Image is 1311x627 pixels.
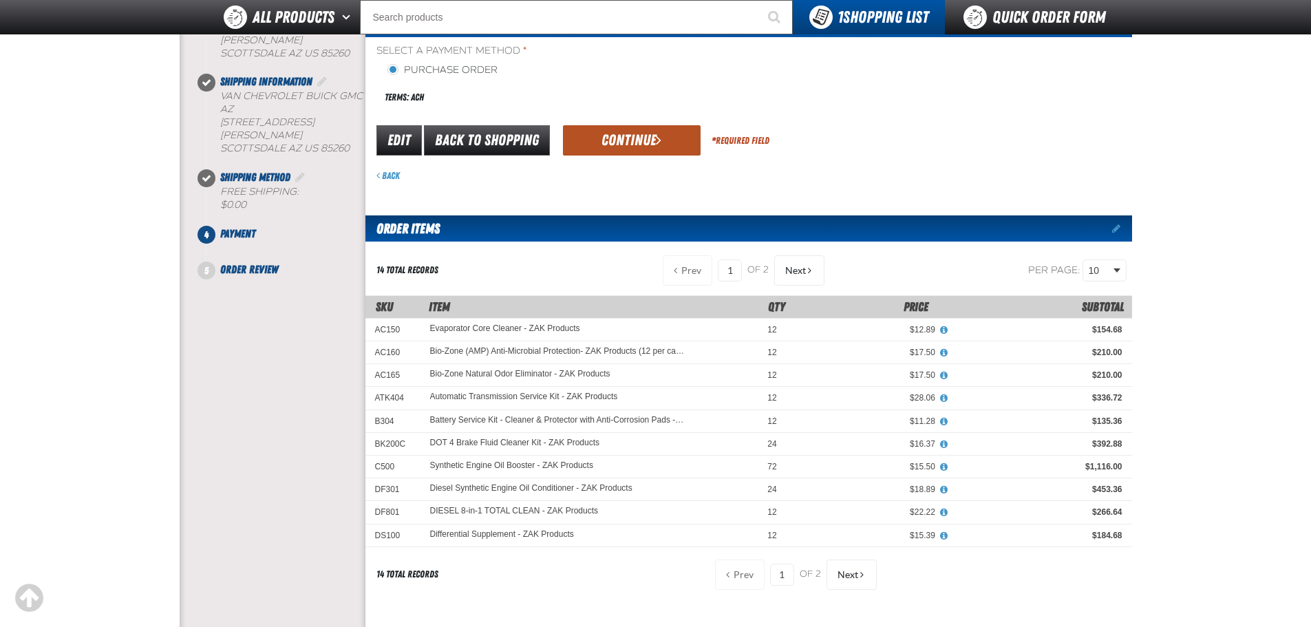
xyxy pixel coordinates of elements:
a: Edit Shipping Method [293,171,307,184]
div: $453.36 [955,484,1122,495]
bdo: 85260 [321,142,350,154]
div: $184.68 [955,530,1122,541]
span: 10 [1089,264,1111,278]
td: AC165 [365,364,420,387]
span: Order Review [220,263,278,276]
span: Next Page [785,265,806,276]
span: Price [904,299,928,314]
a: Battery Service Kit - Cleaner & Protector with Anti-Corrosion Pads - ZAK Products [430,416,686,425]
a: Evaporator Core Cleaner - ZAK Products [430,324,580,334]
span: Select a Payment Method [376,45,749,58]
div: $154.68 [955,324,1122,335]
span: 72 [767,462,776,471]
button: View All Prices for Bio-Zone Natural Odor Eliminator - ZAK Products [935,370,953,382]
a: Differential Supplement - ZAK Products [430,530,574,540]
a: DOT 4 Brake Fluid Cleaner Kit - ZAK Products [430,438,600,448]
button: Next Page [827,560,877,590]
span: US [304,47,318,59]
span: SCOTTSDALE [220,47,286,59]
div: $210.00 [955,347,1122,358]
div: $1,116.00 [955,461,1122,472]
td: DF801 [365,501,420,524]
li: Shipping Information. Step 2 of 5. Completed [206,74,365,169]
a: Automatic Transmission Service Kit - ZAK Products [430,392,618,402]
div: Required Field [712,134,769,147]
button: View All Prices for Automatic Transmission Service Kit - ZAK Products [935,392,953,405]
td: AC160 [365,341,420,364]
button: View All Prices for Battery Service Kit - Cleaner & Protector with Anti-Corrosion Pads - ZAK Prod... [935,416,953,428]
button: View All Prices for Evaporator Core Cleaner - ZAK Products [935,324,953,337]
span: Payment [220,227,255,240]
td: AC150 [365,318,420,341]
li: Order Review. Step 5 of 5. Not Completed [206,262,365,278]
span: Van Chevrolet Buick GMC AZ [220,90,363,115]
td: ATK404 [365,387,420,410]
button: View All Prices for Bio-Zone (AMP) Anti-Microbial Protection- ZAK Products (12 per case) [935,347,953,359]
td: B304 [365,410,420,432]
td: C500 [365,455,420,478]
span: 5 [198,262,215,279]
div: $266.64 [955,507,1122,518]
strong: 1 [838,8,843,27]
span: Per page: [1028,264,1080,275]
span: 12 [767,348,776,357]
a: SKU [376,299,393,314]
a: Edit Shipping Information [315,75,329,88]
li: Shipping Method. Step 3 of 5. Completed [206,169,365,226]
input: Current page number [770,564,794,586]
bdo: 85260 [321,47,350,59]
span: 12 [767,393,776,403]
span: 12 [767,325,776,334]
span: Item [429,299,450,314]
button: Next Page [774,255,824,286]
button: Continue [563,125,701,156]
span: US [304,142,318,154]
div: Scroll to the top [14,583,44,613]
a: Bio-Zone (AMP) Anti-Microbial Protection- ZAK Products (12 per case) [430,347,686,357]
li: Payment. Step 4 of 5. Not Completed [206,226,365,262]
a: Synthetic Engine Oil Booster - ZAK Products [430,461,593,471]
span: Subtotal [1082,299,1124,314]
input: Current page number [718,259,742,281]
span: Next Page [838,569,858,580]
a: Bio-Zone Natural Odor Eliminator - ZAK Products [430,370,610,379]
div: $22.22 [796,507,935,518]
span: of 2 [747,264,769,277]
span: 12 [767,370,776,380]
span: 12 [767,531,776,540]
span: AZ [288,142,301,154]
button: View All Prices for DOT 4 Brake Fluid Cleaner Kit - ZAK Products [935,438,953,451]
span: of 2 [800,568,821,581]
a: Edit [376,125,422,156]
button: View All Prices for DIESEL 8-in-1 TOTAL CLEAN - ZAK Products [935,507,953,519]
div: $210.00 [955,370,1122,381]
div: $17.50 [796,370,935,381]
div: $392.88 [955,438,1122,449]
a: Edit items [1112,224,1132,233]
span: 12 [767,507,776,517]
div: $15.39 [796,530,935,541]
div: $336.72 [955,392,1122,403]
div: $18.89 [796,484,935,495]
span: Qty [768,299,785,314]
td: DS100 [365,524,420,546]
a: Back [376,170,400,181]
div: 14 total records [376,264,438,277]
h2: Order Items [365,215,440,242]
span: All Products [253,5,334,30]
div: Terms: ACH [376,83,749,112]
strong: $0.00 [220,199,246,211]
button: View All Prices for Synthetic Engine Oil Booster - ZAK Products [935,461,953,474]
span: SCOTTSDALE [220,142,286,154]
div: $12.89 [796,324,935,335]
a: Back to Shopping [424,125,550,156]
td: BK200C [365,432,420,455]
div: $17.50 [796,347,935,358]
div: $28.06 [796,392,935,403]
span: Shipping Method [220,171,290,184]
a: DIESEL 8-in-1 TOTAL CLEAN - ZAK Products [430,507,599,516]
span: Shipping Information [220,75,312,88]
span: 4 [198,226,215,244]
label: Purchase Order [387,64,498,77]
